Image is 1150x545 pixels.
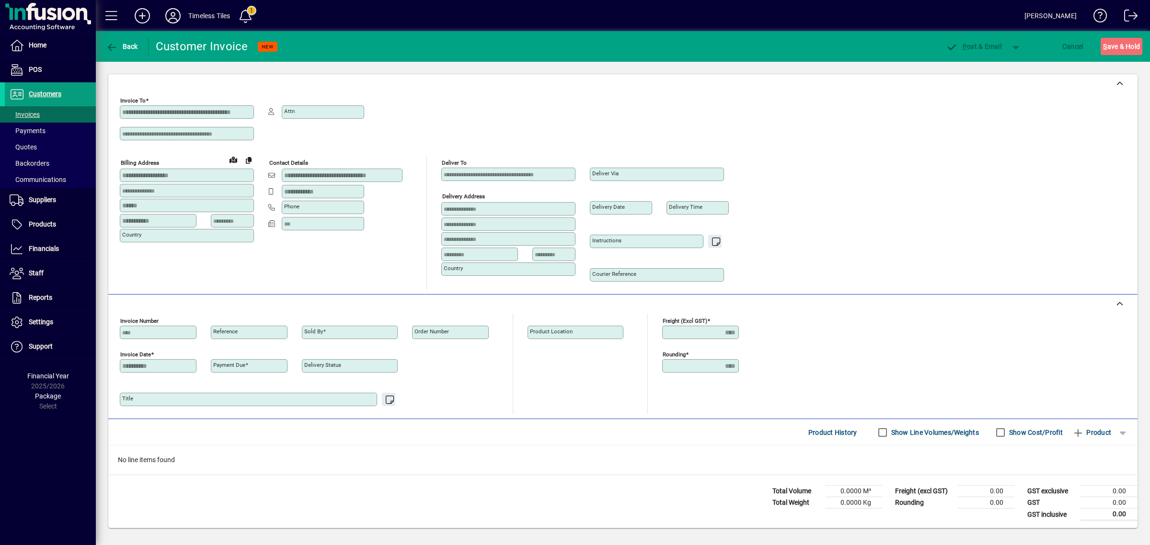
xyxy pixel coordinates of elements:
[29,318,53,326] span: Settings
[941,38,1006,55] button: Post & Email
[5,310,96,334] a: Settings
[414,328,449,335] mat-label: Order number
[10,127,46,135] span: Payments
[213,362,245,368] mat-label: Payment due
[890,486,957,497] td: Freight (excl GST)
[957,486,1015,497] td: 0.00
[10,159,49,167] span: Backorders
[889,428,979,437] label: Show Line Volumes/Weights
[1023,486,1080,497] td: GST exclusive
[1023,509,1080,521] td: GST inclusive
[213,328,238,335] mat-label: Reference
[5,34,96,57] a: Home
[1117,2,1138,33] a: Logout
[5,286,96,310] a: Reports
[5,213,96,237] a: Products
[29,90,61,98] span: Customers
[1101,38,1142,55] button: Save & Hold
[241,152,256,168] button: Copy to Delivery address
[805,424,861,441] button: Product History
[29,66,42,73] span: POS
[808,425,857,440] span: Product History
[825,486,883,497] td: 0.0000 M³
[29,269,44,277] span: Staff
[825,497,883,509] td: 0.0000 Kg
[122,395,133,402] mat-label: Title
[5,261,96,285] a: Staff
[35,392,61,400] span: Package
[5,123,96,139] a: Payments
[10,111,40,118] span: Invoices
[663,318,707,324] mat-label: Freight (excl GST)
[1072,425,1111,440] span: Product
[890,497,957,509] td: Rounding
[5,106,96,123] a: Invoices
[108,445,1138,475] div: No line items found
[29,220,56,228] span: Products
[120,351,151,358] mat-label: Invoice date
[5,139,96,155] a: Quotes
[27,372,69,380] span: Financial Year
[156,39,248,54] div: Customer Invoice
[122,231,141,238] mat-label: Country
[1007,428,1063,437] label: Show Cost/Profit
[29,196,56,204] span: Suppliers
[120,318,159,324] mat-label: Invoice number
[5,335,96,359] a: Support
[1080,497,1138,509] td: 0.00
[29,342,53,350] span: Support
[963,43,967,50] span: P
[262,44,274,50] span: NEW
[1023,497,1080,509] td: GST
[1068,424,1116,441] button: Product
[304,328,323,335] mat-label: Sold by
[768,497,825,509] td: Total Weight
[663,351,686,358] mat-label: Rounding
[1103,43,1107,50] span: S
[592,170,619,177] mat-label: Deliver via
[29,41,46,49] span: Home
[1086,2,1107,33] a: Knowledge Base
[1080,509,1138,521] td: 0.00
[5,58,96,82] a: POS
[530,328,573,335] mat-label: Product location
[5,155,96,171] a: Backorders
[188,8,230,23] div: Timeless Tiles
[226,152,241,167] a: View on map
[158,7,188,24] button: Profile
[946,43,1001,50] span: ost & Email
[284,108,295,114] mat-label: Attn
[127,7,158,24] button: Add
[29,245,59,252] span: Financials
[10,176,66,183] span: Communications
[768,486,825,497] td: Total Volume
[96,38,149,55] app-page-header-button: Back
[592,237,621,244] mat-label: Instructions
[120,97,146,104] mat-label: Invoice To
[1103,39,1140,54] span: ave & Hold
[669,204,702,210] mat-label: Delivery time
[444,265,463,272] mat-label: Country
[10,143,37,151] span: Quotes
[442,159,467,166] mat-label: Deliver To
[106,43,138,50] span: Back
[957,497,1015,509] td: 0.00
[29,294,52,301] span: Reports
[592,271,636,277] mat-label: Courier Reference
[5,171,96,188] a: Communications
[284,203,299,210] mat-label: Phone
[1080,486,1138,497] td: 0.00
[1024,8,1077,23] div: [PERSON_NAME]
[103,38,140,55] button: Back
[5,188,96,212] a: Suppliers
[5,237,96,261] a: Financials
[304,362,341,368] mat-label: Delivery status
[592,204,625,210] mat-label: Delivery date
